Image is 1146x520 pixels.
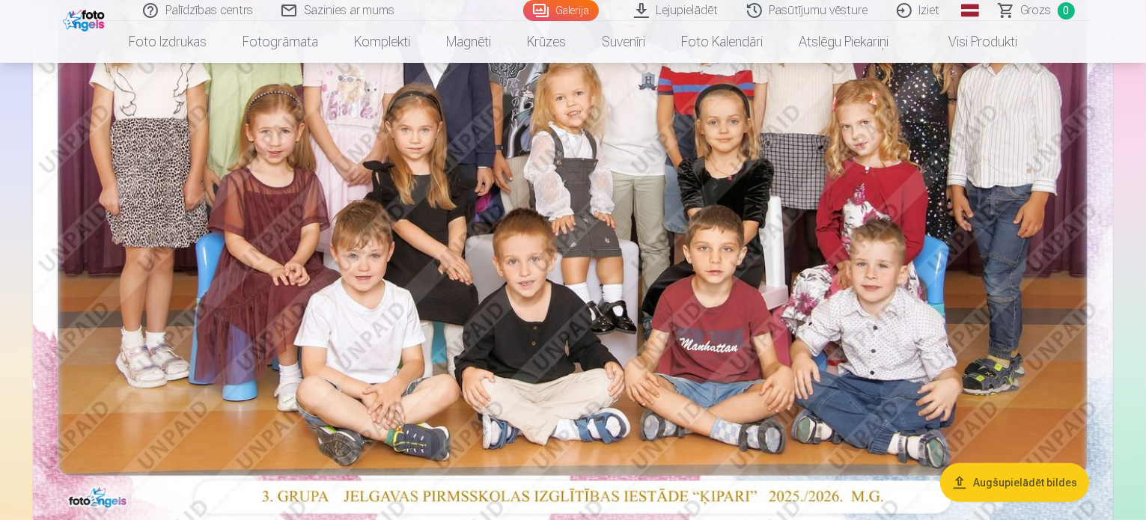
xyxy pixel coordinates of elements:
[663,21,781,63] a: Foto kalendāri
[1021,1,1052,19] span: Grozs
[225,21,336,63] a: Fotogrāmata
[906,21,1035,63] a: Visi produkti
[781,21,906,63] a: Atslēgu piekariņi
[1058,2,1075,19] span: 0
[509,21,584,63] a: Krūzes
[428,21,509,63] a: Magnēti
[111,21,225,63] a: Foto izdrukas
[584,21,663,63] a: Suvenīri
[336,21,428,63] a: Komplekti
[940,463,1089,502] button: Augšupielādēt bildes
[63,6,109,31] img: /fa1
